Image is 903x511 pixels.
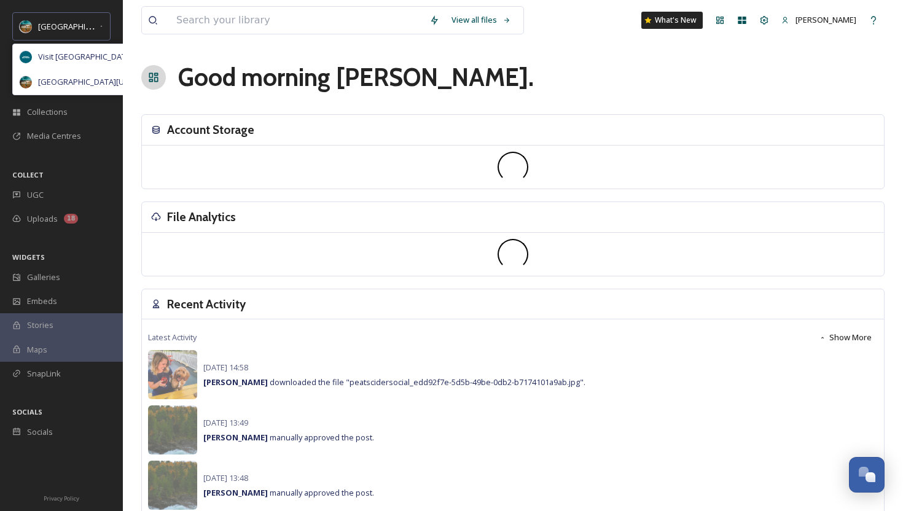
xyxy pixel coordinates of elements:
span: Privacy Policy [44,494,79,502]
span: [PERSON_NAME] [795,14,856,25]
span: SOCIALS [12,407,42,416]
span: manually approved the post. [203,487,374,498]
strong: [PERSON_NAME] [203,376,268,388]
span: Collections [27,106,68,118]
span: Embeds [27,295,57,307]
img: Snapsea%20Profile.jpg [20,20,32,33]
a: View all files [445,8,517,32]
div: 18 [64,214,78,224]
span: WIDGETS [12,252,45,262]
span: downloaded the file "peatscidersocial_edd92f7e-5d5b-49be-0db2-b7174101a9ab.jpg". [203,376,585,388]
button: Open Chat [849,457,885,493]
img: Snapsea%20Profile.jpg [20,76,32,88]
h3: File Analytics [167,208,236,226]
span: Uploads [27,213,58,225]
span: UGC [27,189,44,201]
img: 4eaf4e8e-fc64-4b91-9acf-472e46866f67.jpg [148,405,197,454]
img: 2420f0e8-343a-440a-bbd6-ec52cecc7261.jpg [148,350,197,399]
a: What's New [641,12,703,29]
span: Latest Activity [148,332,197,343]
span: [DATE] 14:58 [203,362,248,373]
span: [GEOGRAPHIC_DATA][US_STATE] [38,20,158,32]
input: Search your library [170,7,423,34]
span: [GEOGRAPHIC_DATA][US_STATE] [38,76,158,88]
span: Visit [GEOGRAPHIC_DATA][US_STATE] [38,51,175,63]
a: Privacy Policy [44,490,79,505]
span: COLLECT [12,170,44,179]
button: Show More [813,326,878,349]
h3: Account Storage [167,121,254,139]
span: SnapLink [27,368,61,380]
img: SM%20Social%20Profile.png [20,51,32,63]
h3: Recent Activity [167,295,246,313]
span: Media Centres [27,130,81,142]
span: manually approved the post. [203,432,374,443]
span: [DATE] 13:49 [203,417,248,428]
span: [DATE] 13:48 [203,472,248,483]
strong: [PERSON_NAME] [203,487,268,498]
strong: [PERSON_NAME] [203,432,268,443]
h1: Good morning [PERSON_NAME] . [178,59,534,96]
span: Stories [27,319,53,331]
a: [PERSON_NAME] [775,8,862,32]
span: Maps [27,344,47,356]
span: Socials [27,426,53,438]
img: 4eaf4e8e-fc64-4b91-9acf-472e46866f67.jpg [148,461,197,510]
span: Galleries [27,271,60,283]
